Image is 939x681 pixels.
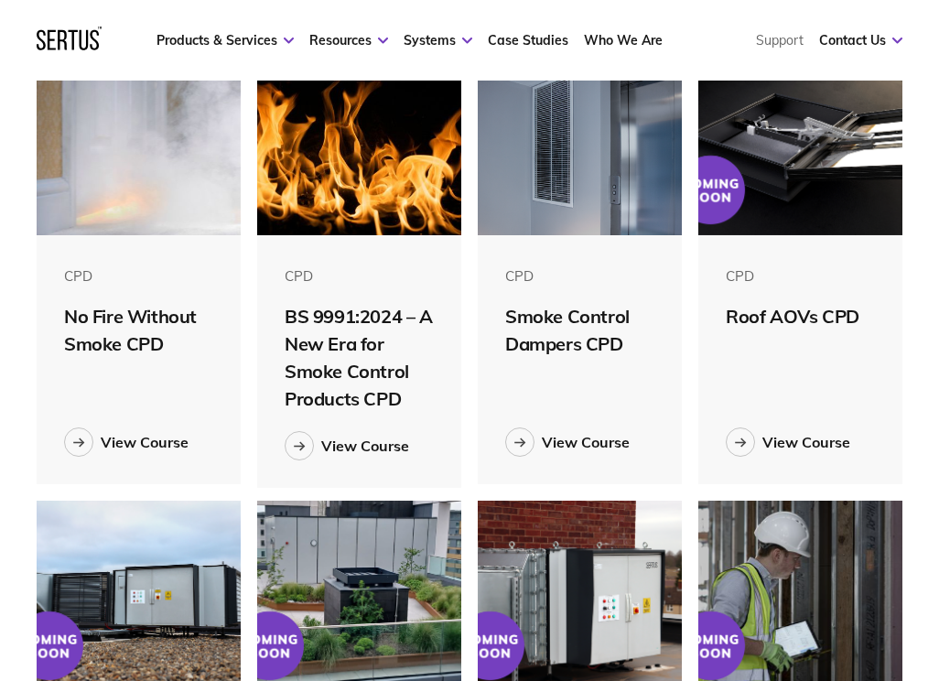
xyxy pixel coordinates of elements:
[488,32,568,49] a: Case Studies
[505,267,654,285] div: CPD
[321,437,409,455] div: View Course
[156,32,294,49] a: Products & Services
[285,431,434,460] a: View Course
[64,267,213,285] div: CPD
[404,32,472,49] a: Systems
[529,29,939,681] iframe: Chat Widget
[285,303,434,413] div: BS 9991:2024 – A New Era for Smoke Control Products CPD
[64,303,213,358] div: No Fire Without Smoke CPD
[505,303,654,358] div: Smoke Control Dampers CPD
[285,267,434,285] div: CPD
[64,427,213,457] a: View Course
[309,32,388,49] a: Resources
[505,427,654,457] a: View Course
[101,433,189,451] div: View Course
